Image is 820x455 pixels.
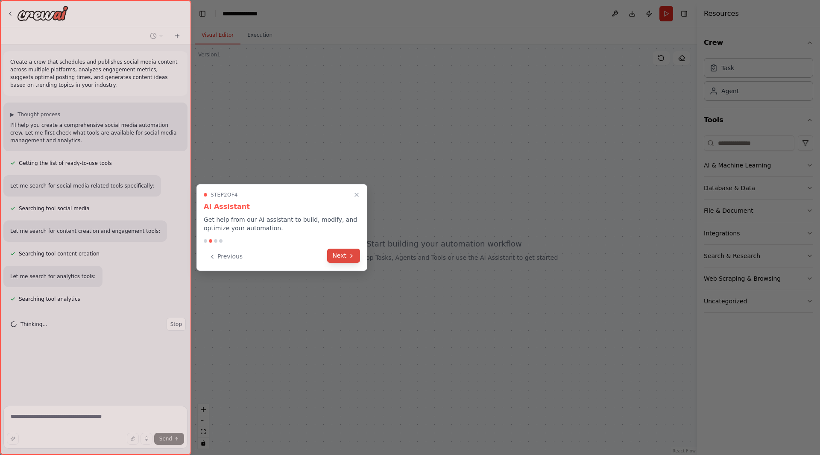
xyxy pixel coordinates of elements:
button: Next [327,249,360,263]
h3: AI Assistant [204,202,360,212]
span: Step 2 of 4 [211,191,238,198]
button: Hide left sidebar [196,8,208,20]
p: Get help from our AI assistant to build, modify, and optimize your automation. [204,215,360,232]
button: Previous [204,250,248,264]
button: Close walkthrough [351,190,362,200]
